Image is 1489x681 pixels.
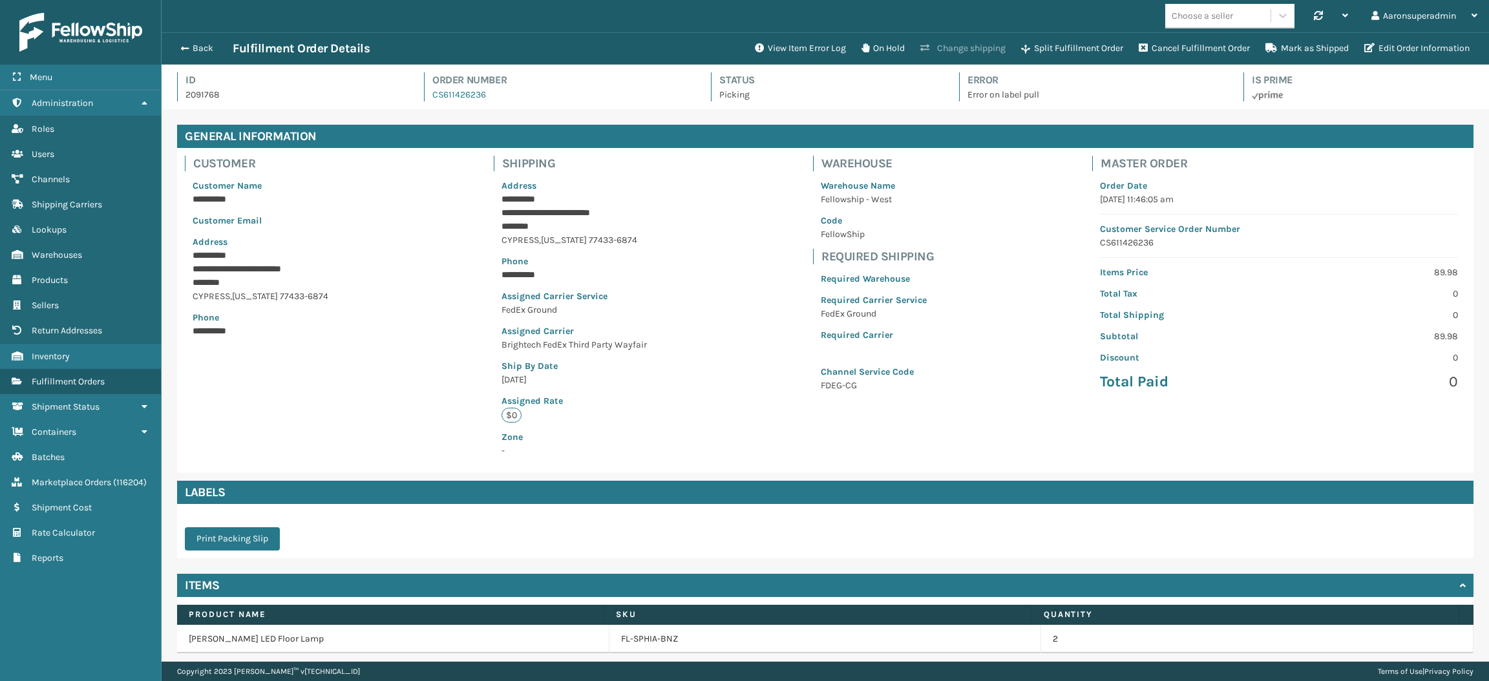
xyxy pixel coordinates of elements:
[502,430,648,456] span: -
[821,214,927,227] p: Code
[32,249,82,260] span: Warehouses
[539,235,541,246] span: ,
[1044,609,1447,620] label: Quantity
[189,609,592,620] label: Product Name
[502,255,648,268] p: Phone
[30,72,52,83] span: Menu
[502,156,655,171] h4: Shipping
[1101,156,1466,171] h4: Master Order
[1258,36,1357,61] button: Mark as Shipped
[747,36,854,61] button: View Item Error Log
[193,236,227,247] span: Address
[185,88,401,101] p: 2091768
[1139,43,1148,52] i: Cancel Fulfillment Order
[719,88,936,101] p: Picking
[1424,667,1473,676] a: Privacy Policy
[1287,308,1458,322] p: 0
[193,311,328,324] p: Phone
[755,43,764,52] i: View Item Error Log
[1357,36,1477,61] button: Edit Order Information
[1100,351,1271,364] p: Discount
[32,376,105,387] span: Fulfillment Orders
[589,235,637,246] span: 77433-6874
[1021,45,1030,54] i: Split Fulfillment Order
[1100,372,1271,392] p: Total Paid
[32,452,65,463] span: Batches
[920,43,929,52] i: Change shipping
[32,502,92,513] span: Shipment Cost
[502,394,648,408] p: Assigned Rate
[861,43,869,52] i: On Hold
[502,430,648,444] p: Zone
[193,291,230,302] span: CYPRESS
[821,293,927,307] p: Required Carrier Service
[821,249,935,264] h4: Required Shipping
[193,214,328,227] p: Customer Email
[621,633,678,645] a: FL-SPHIA-BNZ
[1100,179,1458,193] p: Order Date
[177,662,360,681] p: Copyright 2023 [PERSON_NAME]™ v [TECHNICAL_ID]
[432,72,688,88] h4: Order Number
[967,88,1220,101] p: Error on label pull
[719,72,936,88] h4: Status
[177,625,609,653] td: [PERSON_NAME] LED Floor Lamp
[113,477,147,488] span: ( 116204 )
[616,609,1019,620] label: SKU
[1252,72,1473,88] h4: Is Prime
[502,289,648,303] p: Assigned Carrier Service
[821,156,935,171] h4: Warehouse
[821,272,927,286] p: Required Warehouse
[1131,36,1258,61] button: Cancel Fulfillment Order
[821,365,927,379] p: Channel Service Code
[1100,330,1271,343] p: Subtotal
[1013,36,1131,61] button: Split Fulfillment Order
[502,338,648,351] p: Brightech FedEx Third Party Wayfair
[821,179,927,193] p: Warehouse Name
[32,477,111,488] span: Marketplace Orders
[854,36,913,61] button: On Hold
[185,527,280,550] button: Print Packing Slip
[185,72,401,88] h4: Id
[502,235,539,246] span: CYPRESS
[821,193,927,206] p: Fellowship - West
[32,426,76,437] span: Containers
[432,89,486,100] a: CS611426236
[32,401,100,412] span: Shipment Status
[1100,222,1458,236] p: Customer Service Order Number
[32,552,63,563] span: Reports
[821,379,927,392] p: FDEG-CG
[193,156,336,171] h4: Customer
[913,36,1013,61] button: Change shipping
[1100,266,1271,279] p: Items Price
[1287,351,1458,364] p: 0
[502,359,648,373] p: Ship By Date
[32,123,54,134] span: Roles
[32,351,70,362] span: Inventory
[502,324,648,338] p: Assigned Carrier
[1287,372,1458,392] p: 0
[502,408,522,423] p: $0
[177,481,1473,504] h4: Labels
[32,325,102,336] span: Return Addresses
[32,149,54,160] span: Users
[502,373,648,386] p: [DATE]
[821,307,927,320] p: FedEx Ground
[1364,43,1375,52] i: Edit
[1287,330,1458,343] p: 89.98
[32,300,59,311] span: Sellers
[1100,236,1458,249] p: CS611426236
[1378,662,1473,681] div: |
[230,291,232,302] span: ,
[32,527,95,538] span: Rate Calculator
[967,72,1220,88] h4: Error
[32,98,93,109] span: Administration
[185,578,220,593] h4: Items
[541,235,587,246] span: [US_STATE]
[232,291,278,302] span: [US_STATE]
[1041,625,1473,653] td: 2
[1100,308,1271,322] p: Total Shipping
[280,291,328,302] span: 77433-6874
[502,180,536,191] span: Address
[1100,193,1458,206] p: [DATE] 11:46:05 am
[1287,287,1458,300] p: 0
